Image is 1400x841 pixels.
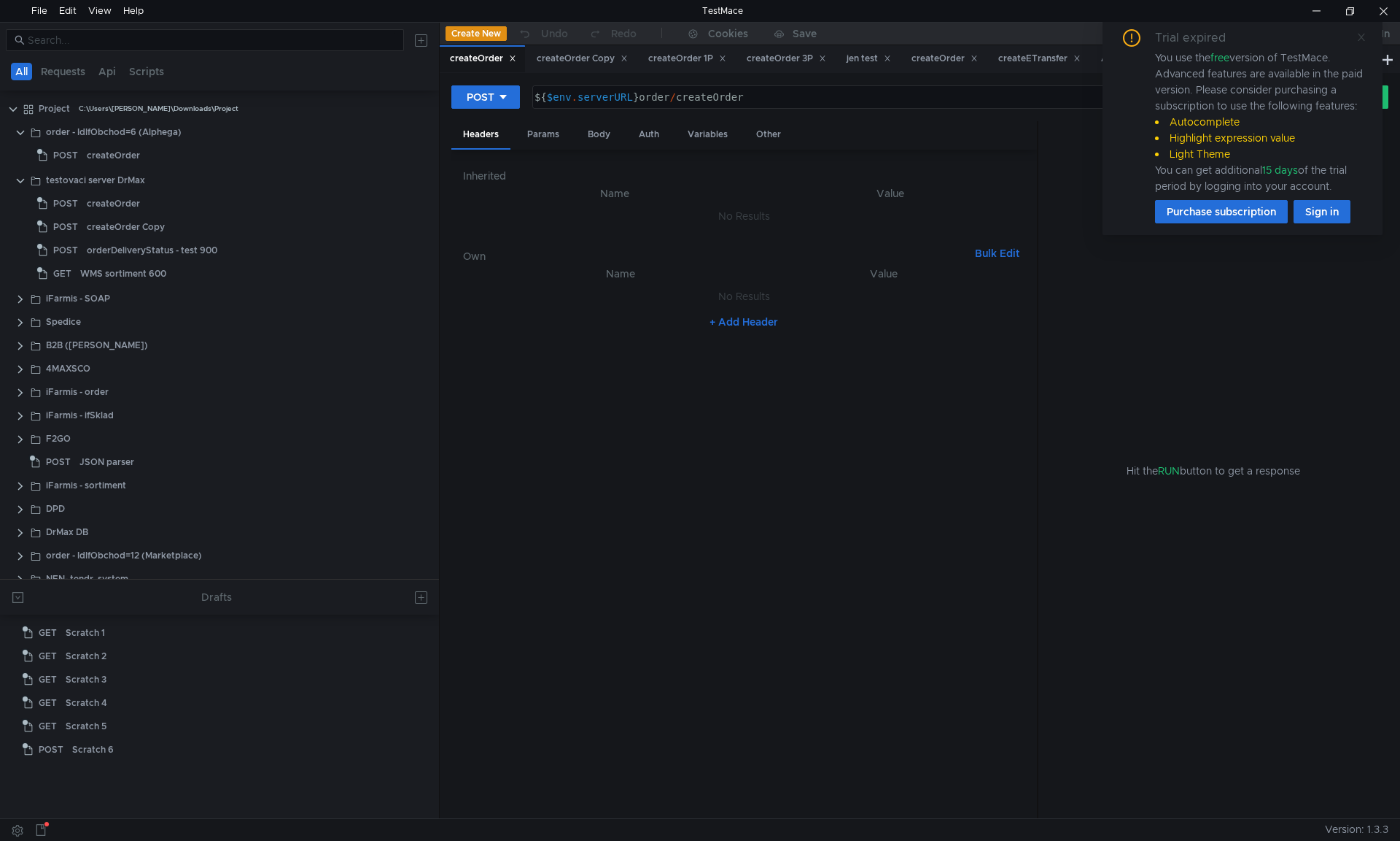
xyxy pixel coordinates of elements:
th: Value [755,185,1025,202]
div: testovaci server DrMax [46,169,145,191]
h6: Own [463,247,969,265]
button: POST [451,85,520,109]
span: GET [39,715,57,737]
div: Scratch 5 [66,715,106,737]
div: Trial expired [1155,29,1243,47]
div: F2GO [46,428,71,450]
div: JSON parser [79,451,134,473]
li: Light Theme [1155,146,1365,162]
div: createOrder [87,193,140,215]
th: Name [475,185,755,202]
div: WMS sortiment 600 [80,263,166,285]
button: Sign in [1294,200,1350,223]
span: Hit the button to get a response [1127,463,1300,479]
span: GET [39,622,57,644]
div: Scratch 4 [66,692,107,714]
div: iFarmis - SOAP [46,288,110,310]
div: Project [39,98,70,120]
div: Variables [676,121,739,148]
input: Search... [28,32,395,48]
div: createOrder [87,145,140,166]
div: Undo [541,25,568,42]
button: Api [94,63,120,80]
div: Save [793,28,817,39]
div: C:\Users\[PERSON_NAME]\Downloads\Project [79,98,238,120]
button: Purchase subscription [1155,200,1288,223]
div: Other [744,121,793,148]
div: order - IdIfObchod=12 (Marketplace) [46,545,202,567]
div: iFarmis - order [46,381,109,403]
div: Drafts [201,588,232,606]
div: You use the version of TestMace. Advanced features are available in the paid version. Please cons... [1155,50,1365,194]
span: free [1210,51,1229,64]
li: Highlight expression value [1155,130,1365,146]
button: Create New [446,26,507,41]
span: Version: 1.3.3 [1325,819,1388,840]
div: Body [576,121,622,148]
div: Redo [611,25,637,42]
span: GET [39,692,57,714]
div: createOrder 1P [648,51,726,66]
span: POST [53,239,78,261]
div: You can get additional of the trial period by logging into your account. [1155,162,1365,194]
div: 4MAXSCO [46,358,90,380]
span: GET [39,669,57,691]
div: NEN- tendr. system [46,568,128,590]
div: order - IdIfObchod=6 (Alphega) [46,121,182,143]
div: Auth [627,121,671,148]
div: createOrder [911,51,978,66]
h6: Inherited [463,167,1025,185]
th: Name [486,265,755,283]
div: createETransfer [998,51,1081,66]
div: Params [516,121,571,148]
span: RUN [1158,464,1180,477]
span: POST [53,193,78,215]
button: Bulk Edit [969,245,1025,262]
div: AV test [1101,51,1146,66]
div: createOrder [450,51,516,66]
span: GET [39,645,57,667]
div: Scratch 2 [66,645,106,667]
nz-embed-empty: No Results [718,210,770,223]
span: POST [39,739,63,761]
div: iFarmis - ifSklad [46,404,114,426]
div: Headers [451,121,510,150]
th: Value [755,265,1014,283]
div: DPD [46,498,65,520]
div: createOrder 3P [747,51,826,66]
nz-embed-empty: No Results [718,290,770,303]
div: B2B ([PERSON_NAME]) [46,334,148,356]
div: Scratch 3 [66,669,106,691]
span: POST [53,216,78,238]
li: Autocomplete [1155,114,1365,130]
button: Scripts [125,63,168,80]
span: GET [53,263,71,285]
button: + Add Header [704,313,784,331]
div: jen test [847,51,891,66]
span: POST [53,145,78,166]
button: All [11,63,32,80]
span: POST [46,451,71,473]
button: Redo [578,23,647,45]
div: Scratch 1 [66,622,105,644]
button: Undo [507,23,578,45]
div: iFarmis - sortiment [46,475,126,496]
div: createOrder Copy [87,216,165,238]
div: DrMax DB [46,521,88,543]
div: Spedice [46,311,81,333]
div: Scratch 6 [72,739,114,761]
div: POST [467,89,494,105]
span: 15 days [1262,164,1298,177]
div: orderDeliveryStatus - test 900 [87,239,217,261]
button: Requests [36,63,90,80]
div: Cookies [708,25,748,42]
div: createOrder Copy [537,51,628,66]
